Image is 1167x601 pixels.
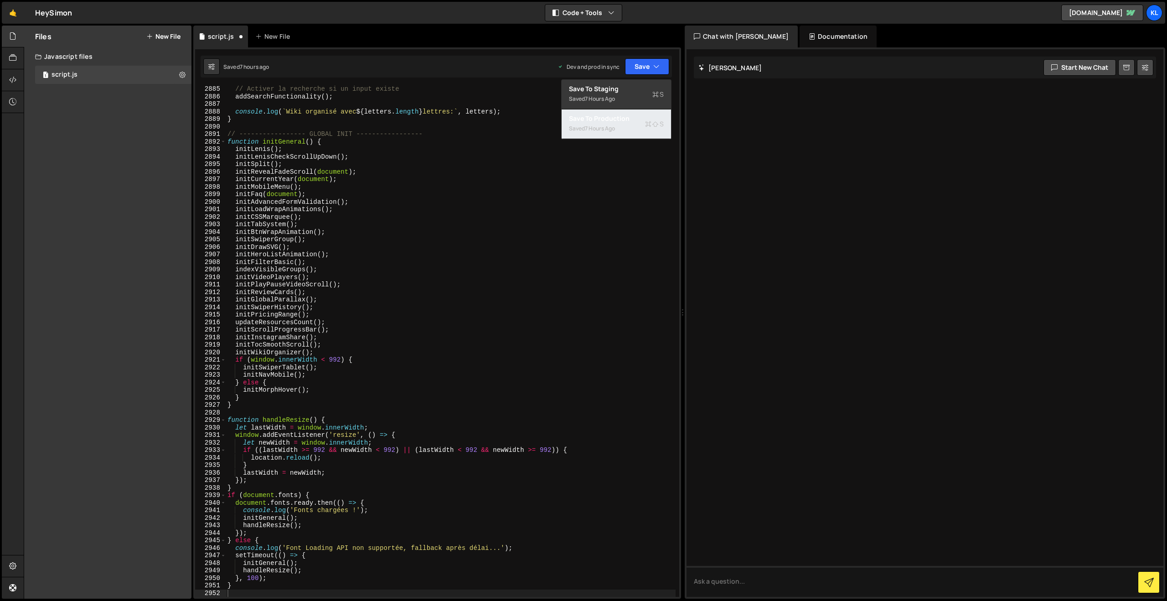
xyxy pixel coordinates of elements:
div: 2938 [195,484,226,492]
div: 2892 [195,138,226,146]
div: Chat with [PERSON_NAME] [685,26,798,47]
div: 2886 [195,93,226,101]
a: 🤙 [2,2,24,24]
button: New File [146,33,181,40]
div: 2903 [195,221,226,228]
div: 2888 [195,108,226,116]
div: Saved [569,93,664,104]
div: 2890 [195,123,226,131]
div: 2946 [195,544,226,552]
div: 2896 [195,168,226,176]
div: Saved [223,63,269,71]
div: 2900 [195,198,226,206]
button: Save to StagingS Saved7 hours ago [562,80,671,109]
div: 2926 [195,394,226,402]
div: 7 hours ago [240,63,269,71]
div: 2927 [195,401,226,409]
div: 2939 [195,492,226,499]
span: S [645,119,664,129]
div: 2893 [195,145,226,153]
div: 2950 [195,575,226,582]
div: script.js [208,32,234,41]
div: Saved [569,123,664,134]
div: 2925 [195,386,226,394]
div: Javascript files [24,47,191,66]
div: Documentation [800,26,877,47]
div: 2928 [195,409,226,417]
div: 2916 [195,319,226,326]
div: 2929 [195,416,226,424]
div: 2922 [195,364,226,372]
div: 7 hours ago [585,95,615,103]
div: 2902 [195,213,226,221]
div: 2920 [195,349,226,357]
div: 2942 [195,514,226,522]
div: 7 hours ago [585,124,615,132]
div: 2923 [195,371,226,379]
div: 2918 [195,334,226,342]
span: S [652,90,664,99]
div: 2895 [195,161,226,168]
button: Code + Tools [545,5,622,21]
div: 2936 [195,469,226,477]
div: 2949 [195,567,226,575]
div: 2899 [195,191,226,198]
div: 2887 [195,100,226,108]
div: 2897 [195,176,226,183]
div: 2885 [195,85,226,93]
div: 2930 [195,424,226,432]
div: Dev and prod in sync [558,63,620,71]
h2: [PERSON_NAME] [698,63,762,72]
div: 16083/43150.js [35,66,191,84]
div: 2907 [195,251,226,259]
div: Save to Staging [569,84,664,93]
div: 2924 [195,379,226,387]
div: 2937 [195,477,226,484]
div: 2891 [195,130,226,138]
div: 2909 [195,266,226,274]
div: 2906 [195,244,226,251]
div: 2898 [195,183,226,191]
div: HeySimon [35,7,72,18]
div: 2914 [195,304,226,311]
div: 2944 [195,529,226,537]
div: 2947 [195,552,226,560]
div: 2915 [195,311,226,319]
div: 2904 [195,228,226,236]
div: 2917 [195,326,226,334]
div: 2908 [195,259,226,266]
div: 2889 [195,115,226,123]
span: 1 [43,72,48,79]
div: 2912 [195,289,226,296]
div: 2935 [195,461,226,469]
button: Save [625,58,669,75]
div: 2913 [195,296,226,304]
div: Save to Production [569,114,664,123]
div: 2911 [195,281,226,289]
div: 2943 [195,522,226,529]
div: 2945 [195,537,226,544]
div: script.js [52,71,77,79]
button: Start new chat [1043,59,1116,76]
div: 2905 [195,236,226,244]
div: 2948 [195,560,226,567]
div: 2934 [195,454,226,462]
div: 2941 [195,507,226,514]
div: 2919 [195,341,226,349]
div: 2901 [195,206,226,213]
a: Kl [1146,5,1162,21]
div: 2932 [195,439,226,447]
div: 2940 [195,499,226,507]
div: 2921 [195,356,226,364]
div: 2894 [195,153,226,161]
button: Save to ProductionS Saved7 hours ago [562,109,671,139]
a: [DOMAIN_NAME] [1061,5,1143,21]
div: 2933 [195,446,226,454]
div: 2952 [195,590,226,597]
div: 2910 [195,274,226,281]
div: 2931 [195,431,226,439]
div: New File [255,32,294,41]
h2: Files [35,31,52,41]
div: 2951 [195,582,226,590]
